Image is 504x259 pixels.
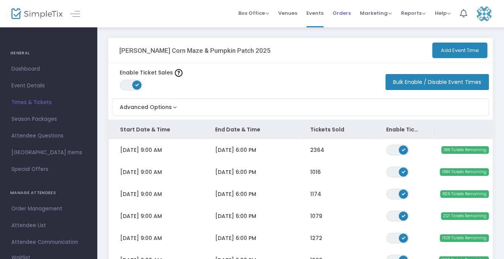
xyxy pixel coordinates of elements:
span: ON [135,83,139,87]
span: 386 Tickets Remaining [441,146,489,154]
span: [DATE] 6:00 PM [215,146,256,154]
span: Orders [333,3,351,23]
span: [DATE] 6:00 PM [215,234,256,242]
h4: MANAGE ATTENDEES [10,185,87,201]
span: Special Offers [11,164,86,174]
span: Times & Tickets [11,98,86,107]
button: Advanced Options [113,99,179,111]
span: 1928 Tickets Remaining [440,234,489,242]
span: ON [402,169,406,173]
th: End Date & Time [204,120,299,139]
span: ON [402,147,406,151]
span: Help [435,9,451,17]
span: 1272 [310,234,322,242]
span: [GEOGRAPHIC_DATA] Items [11,148,86,158]
span: Dashboard [11,64,86,74]
button: Bulk Enable / Disable Event Times [385,74,489,90]
span: 1826 Tickets Remaining [440,190,489,198]
span: 1079 [310,212,322,220]
span: 1174 [310,190,321,198]
label: Enable Ticket Sales [120,69,182,77]
span: 1984 Tickets Remaining [440,168,489,176]
th: Start Date & Time [109,120,204,139]
span: Event Details [11,81,86,91]
span: Reports [401,9,426,17]
h4: GENERAL [10,46,87,61]
span: 1016 [310,168,321,176]
span: [DATE] 9:00 AM [120,234,162,242]
span: ON [402,235,406,239]
span: ON [402,213,406,217]
span: 2121 Tickets Remaining [441,212,489,220]
th: Enable Ticket Sales [375,120,432,139]
img: question-mark [175,69,182,77]
span: [DATE] 6:00 PM [215,212,256,220]
span: ON [402,191,406,195]
span: [DATE] 6:00 PM [215,190,256,198]
span: [DATE] 9:00 AM [120,190,162,198]
span: Box Office [238,9,269,17]
th: Tickets Sold [299,120,375,139]
h3: [PERSON_NAME] Corn Maze & Pumpkin Patch 2025 [119,47,271,54]
span: [DATE] 9:00 AM [120,212,162,220]
span: Venues [278,3,297,23]
span: Events [306,3,323,23]
span: [DATE] 9:00 AM [120,168,162,176]
span: Marketing [360,9,392,17]
span: Attendee Communication [11,237,86,247]
span: 2364 [310,146,324,154]
span: Attendee List [11,221,86,231]
span: Order Management [11,204,86,214]
span: [DATE] 6:00 PM [215,168,256,176]
span: Season Packages [11,114,86,124]
span: Attendee Questions [11,131,86,141]
span: [DATE] 9:00 AM [120,146,162,154]
button: Add Event Time [432,43,487,58]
